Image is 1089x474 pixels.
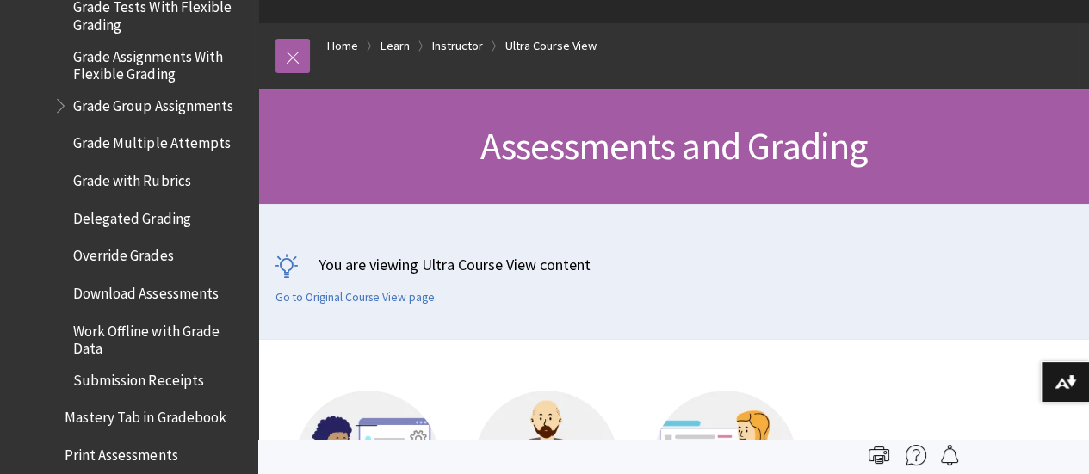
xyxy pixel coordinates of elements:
span: Grade Group Assignments [73,91,232,114]
span: Grade Assignments With Flexible Grading [73,42,246,83]
span: Download Assessments [73,279,218,302]
a: Go to Original Course View page. [275,290,437,305]
span: Grade Multiple Attempts [73,129,230,152]
span: Submission Receipts [73,366,203,389]
a: Home [327,35,358,57]
span: Print Assessments [65,440,177,464]
a: Ultra Course View [505,35,597,57]
span: Override Grades [73,242,173,265]
span: Work Offline with Grade Data [73,317,246,357]
a: Instructor [432,35,483,57]
img: Print [869,445,889,465]
p: You are viewing Ultra Course View content [275,254,1072,275]
img: Follow this page [939,445,960,465]
span: Assessments and Grading [480,122,868,169]
span: Mastery Tab in Gradebook [65,403,226,427]
img: More help [906,445,926,465]
span: Delegated Grading [73,204,190,227]
a: Learn [381,35,410,57]
span: Grade with Rubrics [73,166,190,189]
